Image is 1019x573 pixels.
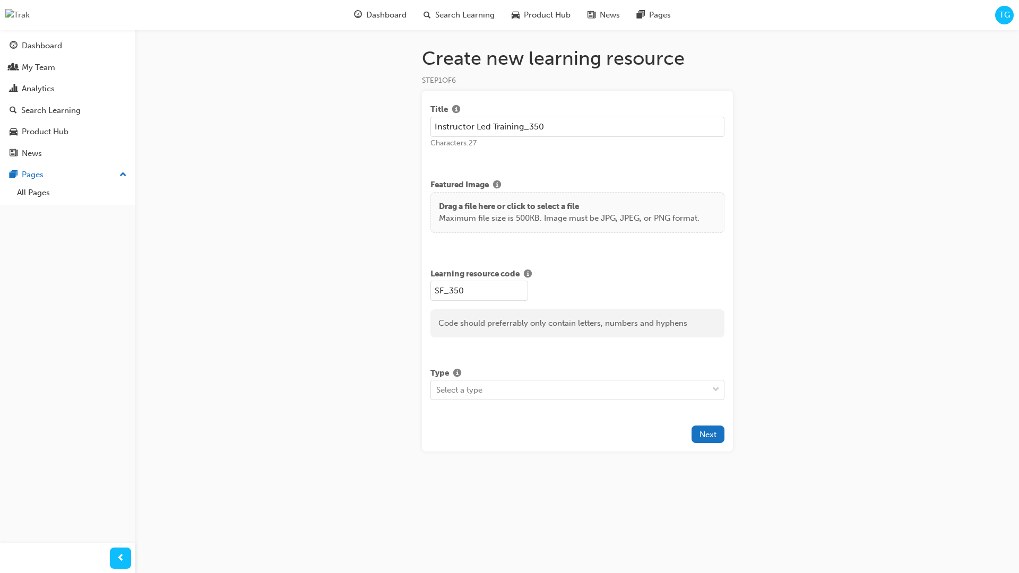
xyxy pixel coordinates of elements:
span: Product Hub [524,9,571,21]
span: TG [999,9,1010,21]
button: Next [692,426,724,443]
a: Dashboard [4,36,131,56]
span: chart-icon [10,84,18,94]
span: search-icon [10,106,17,116]
span: info-icon [453,369,461,379]
span: people-icon [10,63,18,73]
a: Product Hub [4,122,131,142]
span: Type [430,367,449,380]
span: car-icon [512,8,520,22]
span: Title [430,103,448,117]
a: search-iconSearch Learning [415,4,503,26]
span: up-icon [119,168,127,182]
span: Search Learning [435,9,495,21]
button: DashboardMy TeamAnalyticsSearch LearningProduct HubNews [4,34,131,165]
a: car-iconProduct Hub [503,4,579,26]
span: guage-icon [10,41,18,51]
a: Search Learning [4,101,131,120]
input: e.g. SF-101 [430,281,528,301]
div: Search Learning [21,105,81,117]
div: Code should preferrably only contain letters, numbers and hyphens [430,309,724,337]
button: Show info [520,268,536,281]
span: pages-icon [10,170,18,180]
input: e.g. Sales Fundamentals [430,117,724,137]
a: guage-iconDashboard [346,4,415,26]
span: Next [700,430,716,439]
span: Featured Image [430,179,489,192]
span: pages-icon [637,8,645,22]
span: down-icon [712,383,720,397]
span: Pages [649,9,671,21]
div: Drag a file here or click to select a fileMaximum file size is 500KB. Image must be JPG, JPEG, or... [430,192,724,233]
div: Product Hub [22,126,68,138]
span: Characters: 27 [430,138,477,147]
div: My Team [22,62,55,74]
a: News [4,144,131,163]
div: News [22,147,42,160]
span: STEP 1 OF 6 [422,76,456,85]
div: Pages [22,169,44,181]
div: Dashboard [22,40,62,52]
button: Pages [4,165,131,185]
button: TG [995,6,1014,24]
p: Maximum file size is 500KB. Image must be JPG, JPEG, or PNG format. [439,212,700,224]
p: Drag a file here or click to select a file [439,201,700,213]
span: guage-icon [354,8,362,22]
a: pages-iconPages [628,4,679,26]
img: Trak [5,9,30,21]
span: info-icon [524,270,532,280]
span: info-icon [493,181,501,190]
div: Select a type [436,384,482,396]
div: Analytics [22,83,55,95]
span: prev-icon [117,552,125,565]
span: search-icon [424,8,431,22]
button: Show info [449,367,465,380]
button: Show info [489,179,505,192]
span: news-icon [588,8,595,22]
span: Learning resource code [430,268,520,281]
a: Analytics [4,79,131,99]
a: news-iconNews [579,4,628,26]
span: info-icon [452,106,460,115]
span: News [600,9,620,21]
a: My Team [4,58,131,77]
span: car-icon [10,127,18,137]
span: news-icon [10,149,18,159]
a: All Pages [13,185,131,201]
h1: Create new learning resource [422,47,733,70]
button: Show info [448,103,464,117]
span: Dashboard [366,9,407,21]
